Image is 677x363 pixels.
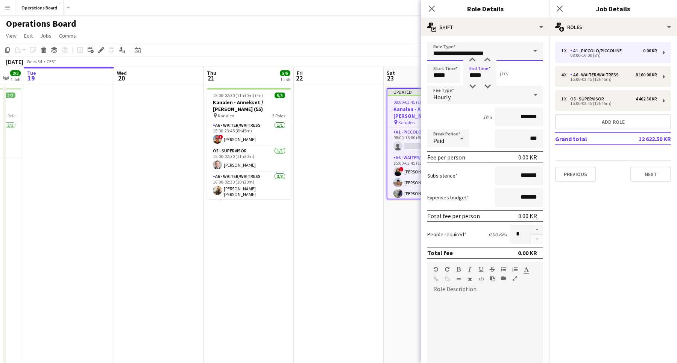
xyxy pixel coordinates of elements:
[501,275,506,281] button: Insert video
[483,114,492,120] div: 1h x
[6,58,23,65] div: [DATE]
[296,74,303,82] span: 22
[387,128,470,153] app-card-role: A1 - PICCOLO/PICCOLINE0/108:00-16:00 (8h)
[561,102,657,105] div: 15:00-03:45 (12h45m)
[570,96,607,102] div: O5 - SUPERVISOR
[387,153,470,212] app-card-role: A6 - WAITER/WAITRESS4/415:00-03:45 (12h45m)![PERSON_NAME][PERSON_NAME][PERSON_NAME]
[570,72,622,77] div: A6 - WAITER/WAITRESS
[5,93,15,98] span: 2/2
[219,199,223,204] span: !
[213,93,263,98] span: 15:00-02:30 (11h30m) (Fri)
[219,135,223,139] span: !
[518,212,537,220] div: 0.00 KR
[218,113,234,118] span: Kanalen
[10,70,21,76] span: 2/2
[561,53,657,57] div: 08:00-16:00 (8h)
[275,93,285,98] span: 5/5
[280,77,290,82] div: 1 Job
[24,32,33,39] span: Edit
[116,74,127,82] span: 20
[467,276,472,282] button: Clear Formatting
[427,194,469,201] label: Expenses budget
[21,31,36,41] a: Edit
[555,114,671,129] button: Add role
[549,18,677,36] div: Roles
[207,88,291,199] app-job-card: 15:00-02:30 (11h30m) (Fri)5/5Kanalen - Annekset / [PERSON_NAME] (55) Kanalen3 RolesA6 - WAITER/WA...
[280,70,290,76] span: 5/5
[624,133,671,145] td: 12 622.50 KR
[421,18,549,36] div: Shift
[518,249,537,257] div: 0.00 KR
[501,266,506,272] button: Unordered List
[531,225,543,235] button: Increase
[427,172,458,179] label: Subsistence
[561,77,657,81] div: 15:00-03:45 (12h45m)
[6,32,17,39] span: View
[489,231,507,238] div: 0.00 KR x
[570,48,625,53] div: A1 - PICCOLO/PICCOLINE
[512,275,518,281] button: Fullscreen
[561,96,570,102] div: 1 x
[59,32,76,39] span: Comms
[499,70,508,77] div: (1h)
[512,266,518,272] button: Ordered List
[207,147,291,172] app-card-role: O5 - SUPERVISOR1/115:00-02:30 (11h30m)[PERSON_NAME]
[555,167,596,182] button: Previous
[207,99,291,112] h3: Kanalen - Annekset / [PERSON_NAME] (55)
[5,113,15,118] span: 1 Role
[47,59,56,64] div: CEST
[456,276,461,282] button: Horizontal Line
[26,74,36,82] span: 19
[636,96,657,102] div: 4 462.50 KR
[207,70,216,76] span: Thu
[427,249,453,257] div: Total fee
[37,31,55,41] a: Jobs
[421,4,549,14] h3: Role Details
[40,32,52,39] span: Jobs
[399,167,404,172] span: !
[272,113,285,118] span: 3 Roles
[478,266,484,272] button: Underline
[630,167,671,182] button: Next
[433,266,439,272] button: Undo
[15,0,64,15] button: Operations Board
[207,121,291,147] app-card-role: A6 - WAITER/WAITRESS1/115:00-23:45 (8h45m)![PERSON_NAME]
[643,48,657,53] div: 0.00 KR
[561,72,570,77] div: 4 x
[387,88,471,199] app-job-card: Updated08:00-03:45 (19h45m) (Sun)5/6Kanalen - Annekset / [PERSON_NAME] (62) Kanalen3 RolesA1 - PI...
[25,59,44,64] span: Week 34
[297,70,303,76] span: Fri
[433,93,451,101] span: Hourly
[117,70,127,76] span: Wed
[478,276,484,282] button: HTML Code
[11,77,20,82] div: 1 Job
[393,99,446,105] span: 08:00-03:45 (19h45m) (Sun)
[6,18,76,29] h1: Operations Board
[518,153,537,161] div: 0.00 KR
[3,31,20,41] a: View
[636,72,657,77] div: 8 160.00 KR
[490,275,495,281] button: Paste as plain text
[555,133,624,145] td: Grand total
[456,266,461,272] button: Bold
[207,172,291,222] app-card-role: A6 - WAITER/WAITRESS3/316:00-02:30 (10h30m)[PERSON_NAME] [PERSON_NAME] [PERSON_NAME]!
[427,153,465,161] div: Fee per person
[398,120,415,125] span: Kanalen
[206,74,216,82] span: 21
[387,106,470,119] h3: Kanalen - Annekset / [PERSON_NAME] (62)
[427,212,480,220] div: Total fee per person
[56,31,79,41] a: Comms
[561,48,570,53] div: 1 x
[386,74,395,82] span: 23
[427,231,466,238] label: People required
[433,137,444,144] span: Paid
[387,89,470,95] div: Updated
[549,4,677,14] h3: Job Details
[387,70,395,76] span: Sat
[490,266,495,272] button: Strikethrough
[467,266,472,272] button: Italic
[445,266,450,272] button: Redo
[524,266,529,272] button: Text Color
